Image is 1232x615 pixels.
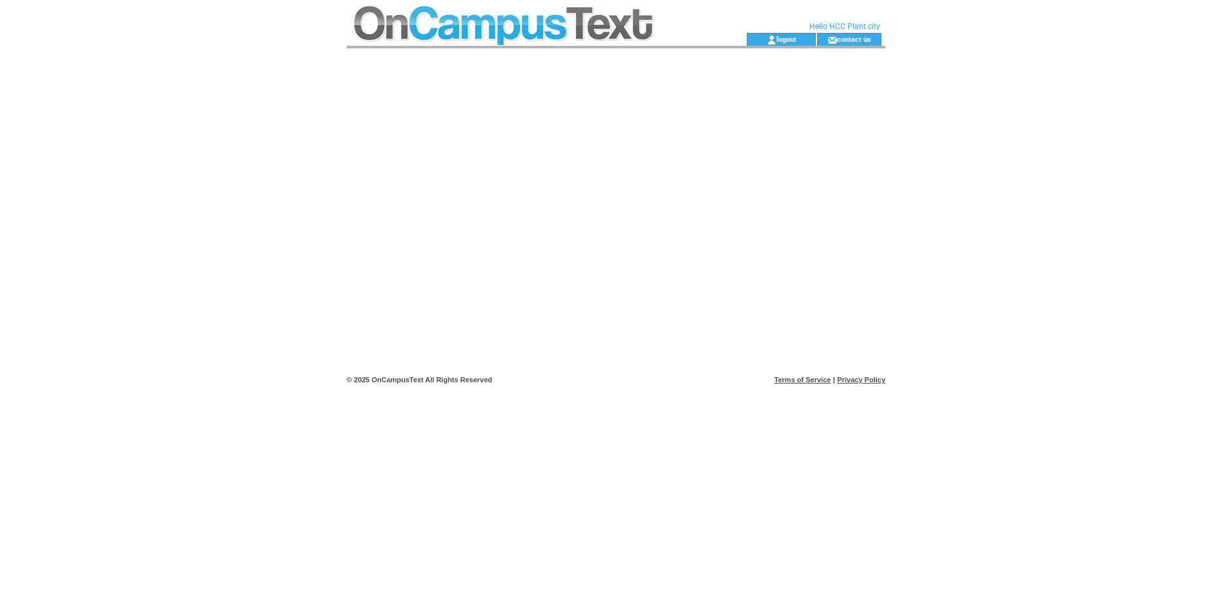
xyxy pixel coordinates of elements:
[837,376,885,384] a: Privacy Policy
[775,376,831,384] a: Terms of Service
[776,35,796,43] a: logout
[809,22,880,31] span: Hello HCC Plant city
[347,376,492,384] span: © 2025 OnCampusText All Rights Reserved
[767,35,776,45] img: account_icon.gif
[833,376,835,384] span: |
[827,35,837,45] img: contact_us_icon.gif
[837,35,871,43] a: contact us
